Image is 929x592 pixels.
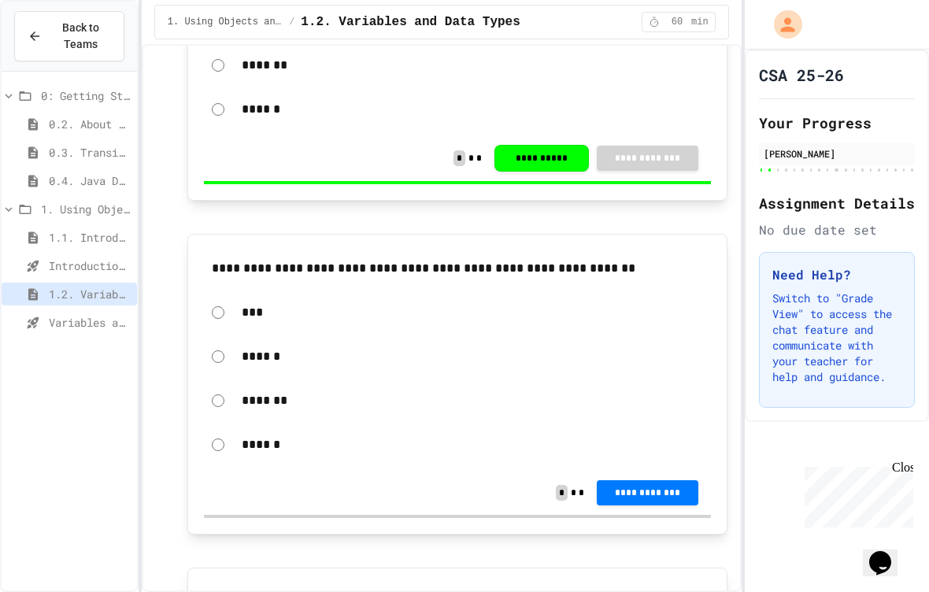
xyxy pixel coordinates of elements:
p: Switch to "Grade View" to access the chat feature and communicate with your teacher for help and ... [772,290,901,385]
span: 1. Using Objects and Methods [41,201,131,217]
button: Back to Teams [14,11,124,61]
span: 60 [664,16,690,28]
span: 1.1. Introduction to Algorithms, Programming, and Compilers [49,229,131,246]
h3: Need Help? [772,265,901,284]
span: 0.2. About the AP CSA Exam [49,116,131,132]
span: 1.2. Variables and Data Types [49,286,131,302]
div: [PERSON_NAME] [764,146,910,161]
div: My Account [757,6,806,43]
span: 1.2. Variables and Data Types [301,13,520,31]
h2: Your Progress [759,112,915,134]
span: Introduction to Algorithms, Programming, and Compilers [49,257,131,274]
span: Back to Teams [51,20,111,53]
span: / [289,16,294,28]
div: Chat with us now!Close [6,6,109,100]
span: 0.4. Java Development Environments [49,172,131,189]
h1: CSA 25-26 [759,64,844,86]
iframe: chat widget [863,529,913,576]
span: 0.3. Transitioning from AP CSP to AP CSA [49,144,131,161]
iframe: chat widget [798,461,913,527]
span: 0: Getting Started [41,87,131,104]
span: Variables and Data Types - Quiz [49,314,131,331]
div: No due date set [759,220,915,239]
span: min [691,16,709,28]
span: 1. Using Objects and Methods [168,16,283,28]
h2: Assignment Details [759,192,915,214]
